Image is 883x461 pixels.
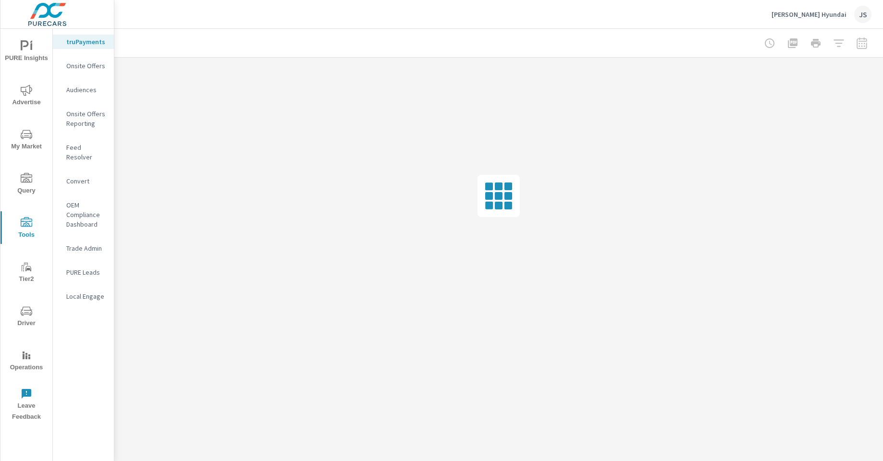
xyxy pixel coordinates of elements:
p: Onsite Offers Reporting [66,109,106,128]
p: Local Engage [66,291,106,301]
span: PURE Insights [3,40,49,64]
div: JS [854,6,871,23]
span: Operations [3,350,49,373]
span: Driver [3,305,49,329]
p: truPayments [66,37,106,47]
div: Feed Resolver [53,140,114,164]
div: OEM Compliance Dashboard [53,198,114,231]
p: Onsite Offers [66,61,106,71]
p: Trade Admin [66,243,106,253]
div: Audiences [53,83,114,97]
span: Leave Feedback [3,388,49,423]
div: Trade Admin [53,241,114,255]
p: Audiences [66,85,106,95]
div: Convert [53,174,114,188]
div: nav menu [0,29,52,426]
div: Onsite Offers Reporting [53,107,114,131]
p: PURE Leads [66,267,106,277]
span: Advertise [3,85,49,108]
p: OEM Compliance Dashboard [66,200,106,229]
span: Tier2 [3,261,49,285]
p: Feed Resolver [66,143,106,162]
p: Convert [66,176,106,186]
div: PURE Leads [53,265,114,279]
div: Local Engage [53,289,114,303]
div: Onsite Offers [53,59,114,73]
div: truPayments [53,35,114,49]
span: My Market [3,129,49,152]
span: Query [3,173,49,196]
p: [PERSON_NAME] Hyundai [772,10,846,19]
span: Tools [3,217,49,241]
